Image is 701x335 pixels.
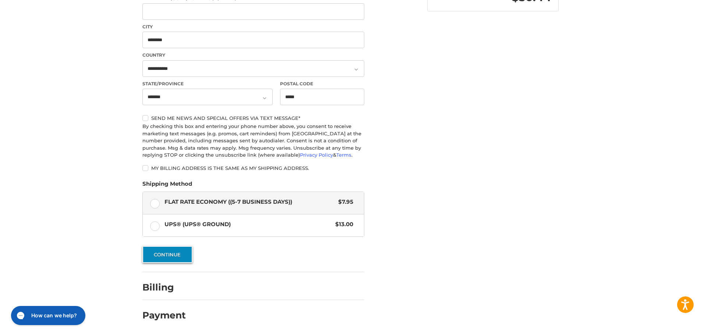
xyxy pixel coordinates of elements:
label: Send me news and special offers via text message* [142,115,364,121]
div: By checking this box and entering your phone number above, you consent to receive marketing text ... [142,123,364,159]
label: Postal Code [280,81,365,87]
h2: Payment [142,310,186,321]
iframe: Google Customer Reviews [640,315,701,335]
a: Terms [336,152,351,158]
a: Privacy Policy [300,152,333,158]
span: $13.00 [332,220,353,229]
h2: Billing [142,282,185,293]
legend: Shipping Method [142,180,192,192]
iframe: Gorgias live chat messenger [7,303,88,328]
label: My billing address is the same as my shipping address. [142,165,364,171]
label: City [142,24,364,30]
span: UPS® (UPS® Ground) [164,220,332,229]
button: Continue [142,246,192,263]
span: Flat Rate Economy ((5-7 Business Days)) [164,198,335,206]
label: State/Province [142,81,273,87]
label: Country [142,52,364,58]
span: $7.95 [334,198,353,206]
